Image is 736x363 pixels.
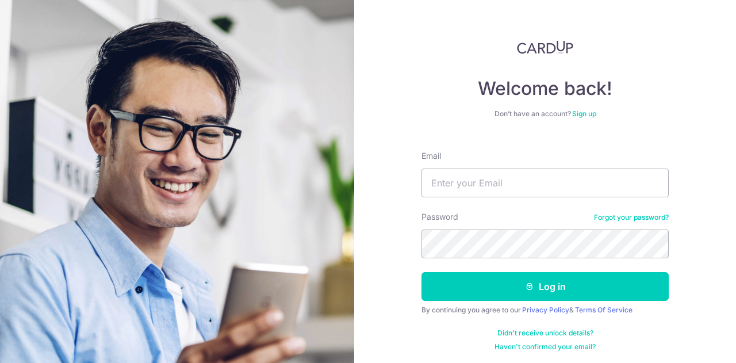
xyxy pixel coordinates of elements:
button: Log in [421,272,669,301]
label: Email [421,150,441,162]
a: Forgot your password? [594,213,669,222]
a: Didn't receive unlock details? [497,328,593,338]
input: Enter your Email [421,169,669,197]
label: Password [421,211,458,223]
a: Terms Of Service [575,305,632,314]
a: Haven't confirmed your email? [494,342,596,351]
div: Don’t have an account? [421,109,669,119]
h4: Welcome back! [421,77,669,100]
a: Privacy Policy [522,305,569,314]
a: Sign up [572,109,596,118]
div: By continuing you agree to our & [421,305,669,315]
img: CardUp Logo [517,40,573,54]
